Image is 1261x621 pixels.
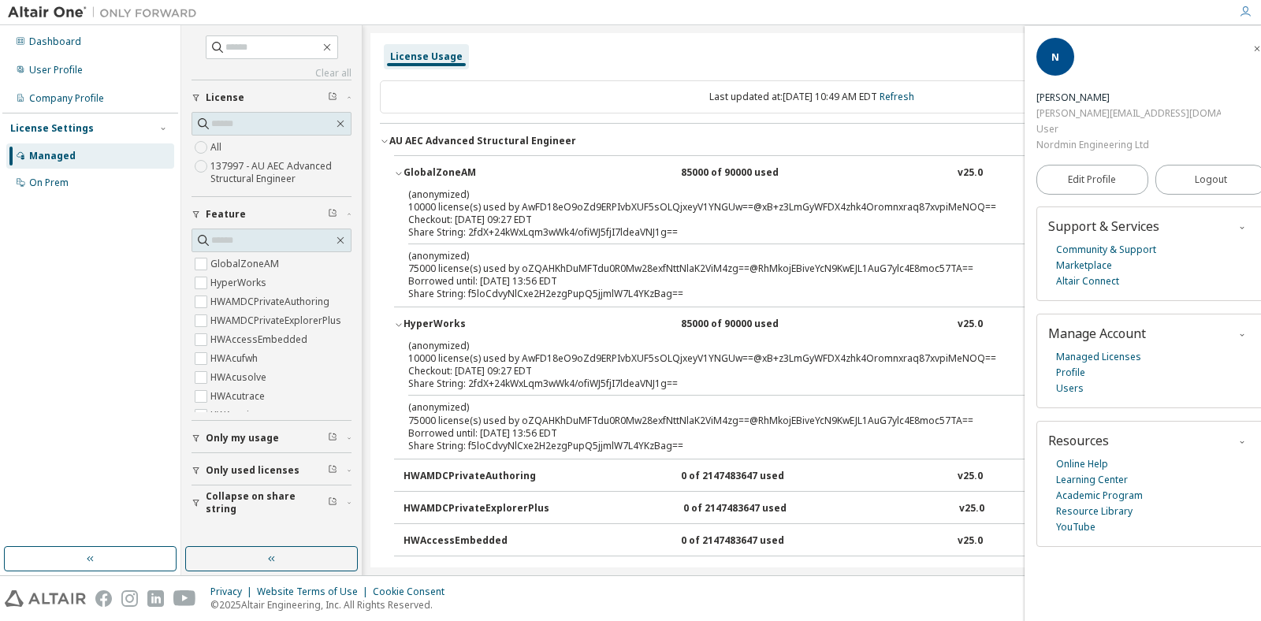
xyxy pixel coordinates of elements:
[29,150,76,162] div: Managed
[1056,381,1084,396] a: Users
[404,459,1229,494] button: HWAMDCPrivateAuthoring0 of 2147483647 usedv25.0Expire date:[DATE]
[408,226,1177,239] div: Share String: 2fdX+24kWxLqm3wWk4/ofiWJ5fjI7ldeaVNJ1g==
[380,124,1244,158] button: AU AEC Advanced Structural EngineerLicense ID: 137997
[1036,106,1221,121] div: [PERSON_NAME][EMAIL_ADDRESS][DOMAIN_NAME]
[681,470,823,484] div: 0 of 2147483647 used
[408,427,1177,440] div: Borrowed until: [DATE] 13:56 EDT
[683,502,825,516] div: 0 of 2147483647 used
[1056,504,1133,519] a: Resource Library
[1048,432,1109,449] span: Resources
[1051,50,1059,64] span: N
[373,586,454,598] div: Cookie Consent
[408,249,1177,275] div: 75000 license(s) used by oZQAHKhDuMFTdu0R0Mw28exfNttNlaK2ViM4zg==@RhMkojEBiveYcN9KwEJL1AuG7ylc4E8...
[404,166,545,180] div: GlobalZoneAM
[408,377,1177,390] div: Share String: 2fdX+24kWxLqm3wWk4/ofiWJ5fjI7ldeaVNJ1g==
[210,157,352,188] label: 137997 - AU AEC Advanced Structural Engineer
[404,567,545,581] div: HWAcufwh
[210,387,268,406] label: HWAcutrace
[404,534,545,548] div: HWAccessEmbedded
[10,122,94,135] div: License Settings
[29,64,83,76] div: User Profile
[408,365,1177,377] div: Checkout: [DATE] 09:27 EDT
[192,421,352,456] button: Only my usage
[681,534,823,548] div: 0 of 2147483647 used
[404,524,1229,559] button: HWAccessEmbedded0 of 2147483647 usedv25.0Expire date:[DATE]
[29,35,81,48] div: Dashboard
[147,590,164,607] img: linkedin.svg
[408,214,1177,226] div: Checkout: [DATE] 09:27 EDT
[1056,258,1112,273] a: Marketplace
[681,166,823,180] div: 85000 of 90000 used
[1056,519,1095,535] a: YouTube
[1036,90,1221,106] div: Nadine Elmehriki
[206,490,328,515] span: Collapse on share string
[5,590,86,607] img: altair_logo.svg
[681,567,823,581] div: 0 of 2147483647 used
[394,156,1229,191] button: GlobalZoneAM85000 of 90000 usedv25.0Expire date:[DATE]
[408,339,1177,365] div: 10000 license(s) used by AwFD18eO9oZd9ERPIvbXUF5sOLQjxeyV1YNGUw==@xB+z3LmGyWFDX4zhk4Oromnxraq87xv...
[206,208,246,221] span: Feature
[404,470,545,484] div: HWAMDCPrivateAuthoring
[192,197,352,232] button: Feature
[210,349,261,368] label: HWAcufwh
[404,502,549,516] div: HWAMDCPrivateExplorerPlus
[1056,365,1085,381] a: Profile
[408,275,1177,288] div: Borrowed until: [DATE] 13:56 EDT
[328,208,337,221] span: Clear filter
[1048,218,1159,235] span: Support & Services
[380,80,1244,113] div: Last updated at: [DATE] 10:49 AM EDT
[880,90,914,103] a: Refresh
[1056,349,1141,365] a: Managed Licenses
[210,255,282,273] label: GlobalZoneAM
[210,368,270,387] label: HWAcusolve
[328,496,337,509] span: Clear filter
[959,502,984,516] div: v25.0
[1056,242,1156,258] a: Community & Support
[408,188,1177,214] div: 10000 license(s) used by AwFD18eO9oZd9ERPIvbXUF5sOLQjxeyV1YNGUw==@xB+z3LmGyWFDX4zhk4Oromnxraq87xv...
[404,556,1229,591] button: HWAcufwh0 of 2147483647 usedv25.0Expire date:[DATE]
[192,67,352,80] a: Clear all
[1056,273,1119,289] a: Altair Connect
[210,138,225,157] label: All
[958,166,983,180] div: v25.0
[95,590,112,607] img: facebook.svg
[394,307,1229,342] button: HyperWorks85000 of 90000 usedv25.0Expire date:[DATE]
[1056,472,1128,488] a: Learning Center
[210,311,344,330] label: HWAMDCPrivateExplorerPlus
[1048,325,1146,342] span: Manage Account
[29,92,104,105] div: Company Profile
[958,534,983,548] div: v25.0
[257,586,373,598] div: Website Terms of Use
[408,440,1177,452] div: Share String: f5loCdvyNlCxe2H2ezgPupQ5jjmlW7L4YKzBag==
[389,135,576,147] div: AU AEC Advanced Structural Engineer
[210,330,311,349] label: HWAccessEmbedded
[192,453,352,488] button: Only used licenses
[192,485,352,520] button: Collapse on share string
[206,432,279,444] span: Only my usage
[681,318,823,332] div: 85000 of 90000 used
[192,80,352,115] button: License
[1036,121,1221,137] div: User
[408,400,1177,414] p: (anonymized)
[206,464,299,477] span: Only used licenses
[404,318,545,332] div: HyperWorks
[408,249,1177,262] p: (anonymized)
[210,292,333,311] label: HWAMDCPrivateAuthoring
[408,288,1177,300] div: Share String: f5loCdvyNlCxe2H2ezgPupQ5jjmlW7L4YKzBag==
[328,464,337,477] span: Clear filter
[210,273,270,292] label: HyperWorks
[210,406,265,425] label: HWAcuview
[1036,165,1148,195] a: Edit Profile
[958,318,983,332] div: v25.0
[121,590,138,607] img: instagram.svg
[29,177,69,189] div: On Prem
[404,492,1229,526] button: HWAMDCPrivateExplorerPlus0 of 2147483647 usedv25.0Expire date:[DATE]
[390,50,463,63] div: License Usage
[408,339,1177,352] p: (anonymized)
[210,598,454,612] p: © 2025 Altair Engineering, Inc. All Rights Reserved.
[328,91,337,104] span: Clear filter
[328,432,337,444] span: Clear filter
[408,188,1177,201] p: (anonymized)
[210,586,257,598] div: Privacy
[1056,456,1108,472] a: Online Help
